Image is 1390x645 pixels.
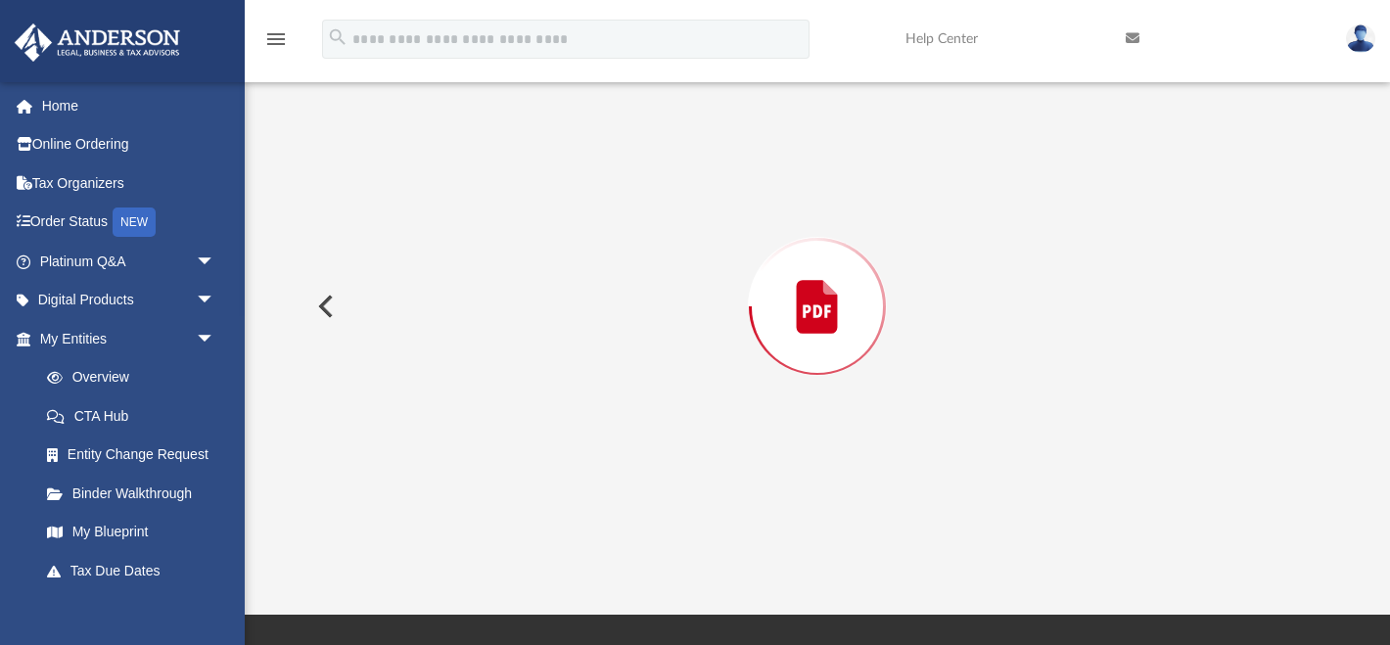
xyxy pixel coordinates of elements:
a: CTA Hub [27,396,245,436]
a: My Entitiesarrow_drop_down [14,319,245,358]
span: arrow_drop_down [196,242,235,282]
span: arrow_drop_down [196,281,235,321]
img: User Pic [1346,24,1375,53]
div: NEW [113,207,156,237]
a: Home [14,86,245,125]
a: Binder Walkthrough [27,474,245,513]
a: Tax Due Dates [27,551,245,590]
a: menu [264,37,288,51]
i: search [327,26,348,48]
a: Overview [27,358,245,397]
span: arrow_drop_down [196,319,235,359]
a: Entity Change Request [27,436,245,475]
img: Anderson Advisors Platinum Portal [9,23,186,62]
div: Preview [302,3,1333,560]
a: Order StatusNEW [14,203,245,243]
i: menu [264,27,288,51]
a: Platinum Q&Aarrow_drop_down [14,242,245,281]
a: My Blueprint [27,513,235,552]
button: Previous File [302,279,346,334]
a: Online Ordering [14,125,245,164]
a: Tax Organizers [14,163,245,203]
a: Digital Productsarrow_drop_down [14,281,245,320]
